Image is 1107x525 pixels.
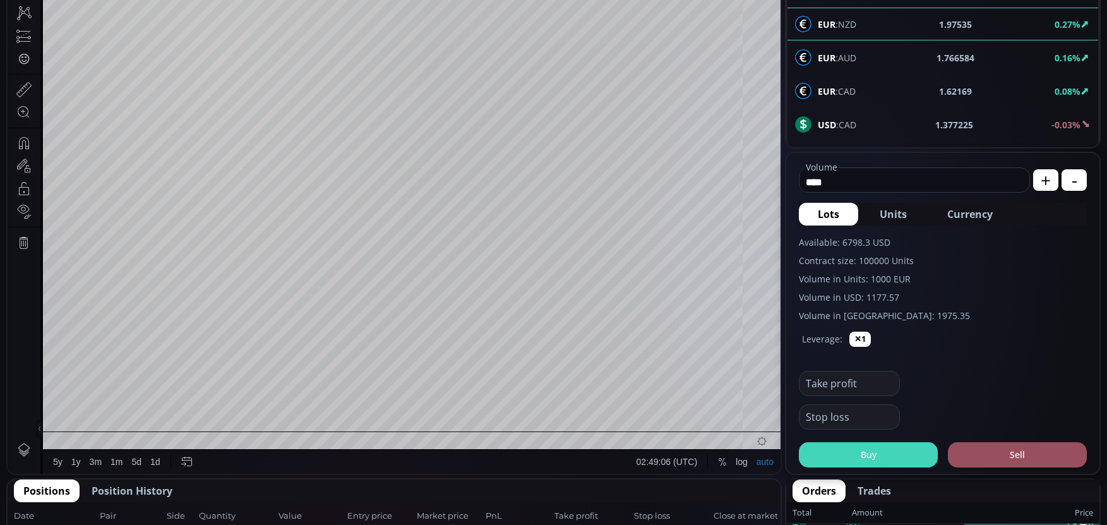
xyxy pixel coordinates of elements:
button: - [1062,169,1087,191]
span: Side [167,510,195,522]
span: Positions [23,483,70,498]
span: Pair [100,510,163,522]
button: Currency [928,203,1012,226]
b: 1.766584 [936,51,974,64]
span: Close at market [714,510,774,522]
div: 1D [63,29,83,40]
button: Trades [848,480,901,502]
div: Amount [852,505,883,521]
div: C [262,31,268,40]
div: Market open [121,29,133,40]
div: 1.97000 [229,31,258,40]
div: +0.00537 (+0.27%) [302,31,372,40]
div: 1.97000 [150,31,179,40]
button: Orders [793,480,846,502]
b: EUR [818,52,835,64]
div: Price [883,505,1093,521]
b: 0.08% [1055,85,1080,97]
span: :AUD [818,51,856,64]
span: Take profit [554,510,630,522]
span: Currency [947,207,993,222]
label: Available: 6798.3 USD [799,236,1087,249]
div: H [183,31,189,40]
div: 1.97535 [268,31,298,40]
label: Leverage: [802,332,842,346]
b: 1.62169 [939,85,972,98]
label: Volume in Units: 1000 EUR [799,272,1087,286]
span: Entry price [347,510,412,522]
div: Total [793,505,852,521]
label: Volume in USD: 1177.57 [799,291,1087,304]
div: 1.97678 [190,31,220,40]
button: Sell [948,442,1087,468]
div: Volume [41,45,68,55]
label: Contract size: 100000 Units [799,254,1087,267]
div: 7.359K [73,45,99,55]
div: EUR [41,29,63,40]
label: Volume in [GEOGRAPHIC_DATA]: 1975.35 [799,309,1087,322]
span: Value [278,510,344,522]
span: Trades [858,483,891,498]
div: L [224,31,229,40]
b: 1.377225 [935,118,973,131]
span: :CAD [818,118,856,131]
span: Units [880,207,907,222]
span: Lots [818,207,839,222]
div: D [107,7,114,17]
div: Euro [83,29,112,40]
div: O [143,31,150,40]
b: EUR [818,85,835,97]
span: Stop loss [634,510,710,522]
span: Market price [417,510,482,522]
button: + [1033,169,1058,191]
button: Position History [82,480,182,502]
button: Buy [799,442,938,468]
span: PnL [486,510,551,522]
div: Compare [170,7,206,17]
span: :CAD [818,85,856,98]
button: Positions [14,480,80,502]
span: Date [14,510,96,522]
span: Orders [802,483,836,498]
b: 0.16% [1055,52,1080,64]
div:  [11,169,21,181]
button: Lots [799,203,858,226]
button: Units [861,203,926,226]
span: Quantity [199,510,275,522]
button: ✕1 [849,332,871,347]
b: -0.03% [1051,119,1080,131]
span: Position History [92,483,172,498]
b: USD [818,119,836,131]
div: Indicators [236,7,274,17]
